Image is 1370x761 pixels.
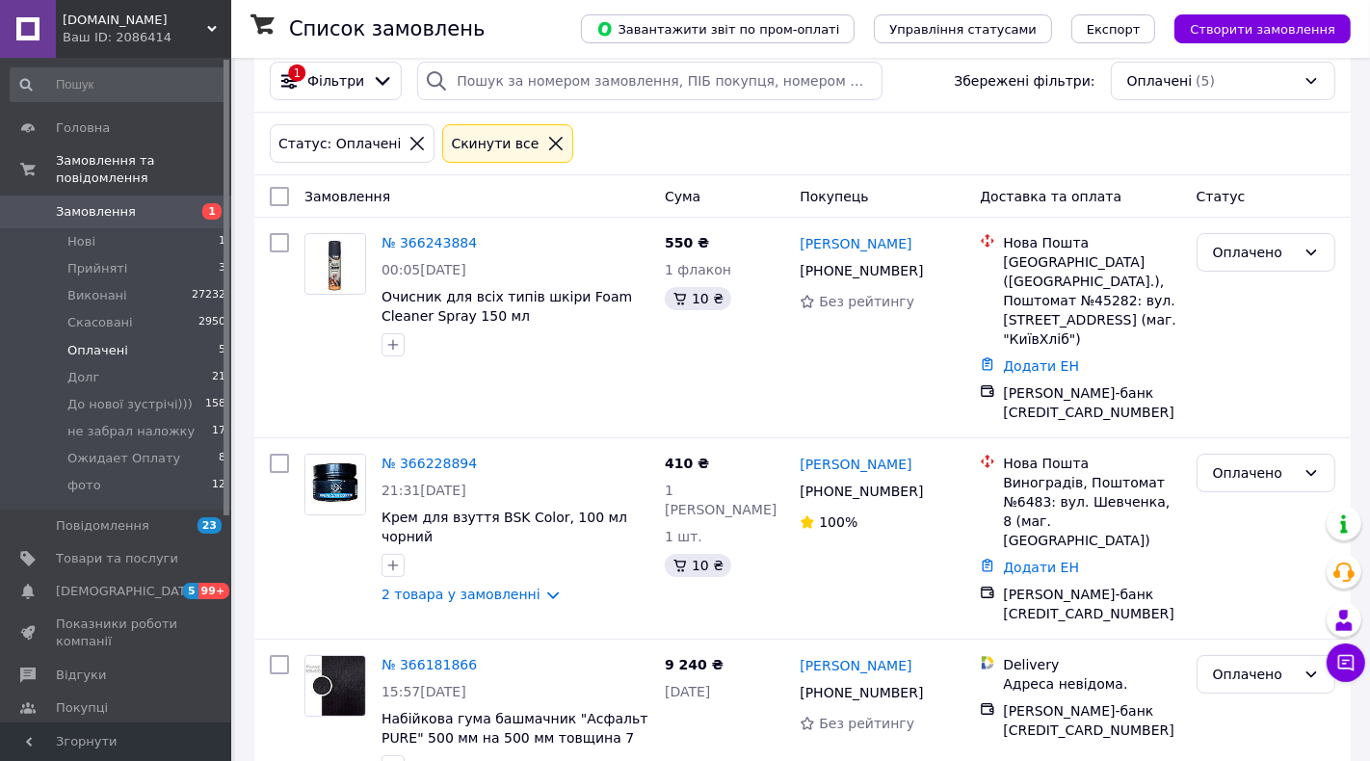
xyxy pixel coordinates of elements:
[665,262,731,277] span: 1 флакон
[192,287,225,304] span: 27232
[382,456,477,471] a: № 366228894
[67,342,128,359] span: Оплачені
[56,550,178,567] span: Товари та послуги
[665,287,731,310] div: 10 ₴
[305,656,365,716] img: Фото товару
[819,514,857,530] span: 100%
[954,71,1094,91] span: Збережені фільтри:
[56,152,231,187] span: Замовлення та повідомлення
[665,235,709,250] span: 550 ₴
[1003,560,1079,575] a: Додати ЕН
[56,616,178,650] span: Показники роботи компанії
[202,203,222,220] span: 1
[1003,674,1180,694] div: Адреса невідома.
[417,62,883,100] input: Пошук за номером замовлення, ПІБ покупця, номером телефону, Email, номером накладної
[800,263,923,278] span: [PHONE_NUMBER]
[67,450,180,467] span: Ожидает Оплату
[56,699,108,717] span: Покупці
[665,684,710,699] span: [DATE]
[1003,454,1180,473] div: Нова Пошта
[889,22,1037,37] span: Управління статусами
[219,342,225,359] span: 5
[219,260,225,277] span: 3
[665,189,700,204] span: Cума
[874,14,1052,43] button: Управління статусами
[800,189,868,204] span: Покупець
[447,133,542,154] div: Cкинути все
[800,455,911,474] a: [PERSON_NAME]
[67,369,99,386] span: Долг
[665,657,724,672] span: 9 240 ₴
[67,423,195,440] span: не забрал наложку
[1213,242,1296,263] div: Оплачено
[382,235,477,250] a: № 366243884
[665,554,731,577] div: 10 ₴
[219,233,225,250] span: 1
[304,454,366,515] a: Фото товару
[10,67,227,102] input: Пошук
[304,655,366,717] a: Фото товару
[665,483,777,517] span: 1 [PERSON_NAME]
[382,587,540,602] a: 2 товара у замовленні
[67,233,95,250] span: Нові
[1071,14,1156,43] button: Експорт
[219,450,225,467] span: 8
[67,287,127,304] span: Виконані
[67,396,193,413] span: До нової зустрічі)))
[596,20,839,38] span: Завантажити звіт по пром-оплаті
[319,234,353,294] img: Фото товару
[382,684,466,699] span: 15:57[DATE]
[304,233,366,295] a: Фото товару
[1327,643,1365,682] button: Чат з покупцем
[1197,189,1246,204] span: Статус
[63,29,231,46] div: Ваш ID: 2086414
[382,262,466,277] span: 00:05[DATE]
[304,189,390,204] span: Замовлення
[665,529,702,544] span: 1 шт.
[56,203,136,221] span: Замовлення
[800,656,911,675] a: [PERSON_NAME]
[1087,22,1141,37] span: Експорт
[382,510,627,544] a: Крем для взуття BSK Color, 100 мл чорний
[67,260,127,277] span: Прийняті
[1003,585,1180,623] div: [PERSON_NAME]-банк [CREDIT_CARD_NUMBER]
[382,289,632,324] a: Очисник для всіх типів шкіри Foam Cleaner Spray 150 мл
[382,657,477,672] a: № 366181866
[205,396,225,413] span: 158
[1003,233,1180,252] div: Нова Пошта
[212,369,225,386] span: 21
[1003,358,1079,374] a: Додати ЕН
[198,583,230,599] span: 99+
[665,456,709,471] span: 410 ₴
[1003,473,1180,550] div: Виноградів, Поштомат №6483: вул. Шевченка, 8 (маг. [GEOGRAPHIC_DATA])
[183,583,198,599] span: 5
[275,133,405,154] div: Статус: Оплачені
[1196,73,1215,89] span: (5)
[56,667,106,684] span: Відгуки
[800,484,923,499] span: [PHONE_NUMBER]
[1190,22,1335,37] span: Створити замовлення
[980,189,1121,204] span: Доставка та оплата
[581,14,855,43] button: Завантажити звіт по пром-оплаті
[198,517,222,534] span: 23
[198,314,225,331] span: 2950
[56,517,149,535] span: Повідомлення
[307,71,364,91] span: Фільтри
[819,716,914,731] span: Без рейтингу
[800,234,911,253] a: [PERSON_NAME]
[382,483,466,498] span: 21:31[DATE]
[1155,20,1351,36] a: Створити замовлення
[289,17,485,40] h1: Список замовлень
[212,477,225,494] span: 12
[212,423,225,440] span: 17
[1213,462,1296,484] div: Оплачено
[1127,71,1193,91] span: Оплачені
[56,119,110,137] span: Головна
[63,12,207,29] span: bashmachnik.com.ua
[1003,701,1180,740] div: [PERSON_NAME]-банк [CREDIT_CARD_NUMBER]
[56,583,198,600] span: [DEMOGRAPHIC_DATA]
[819,294,914,309] span: Без рейтингу
[800,685,923,700] span: [PHONE_NUMBER]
